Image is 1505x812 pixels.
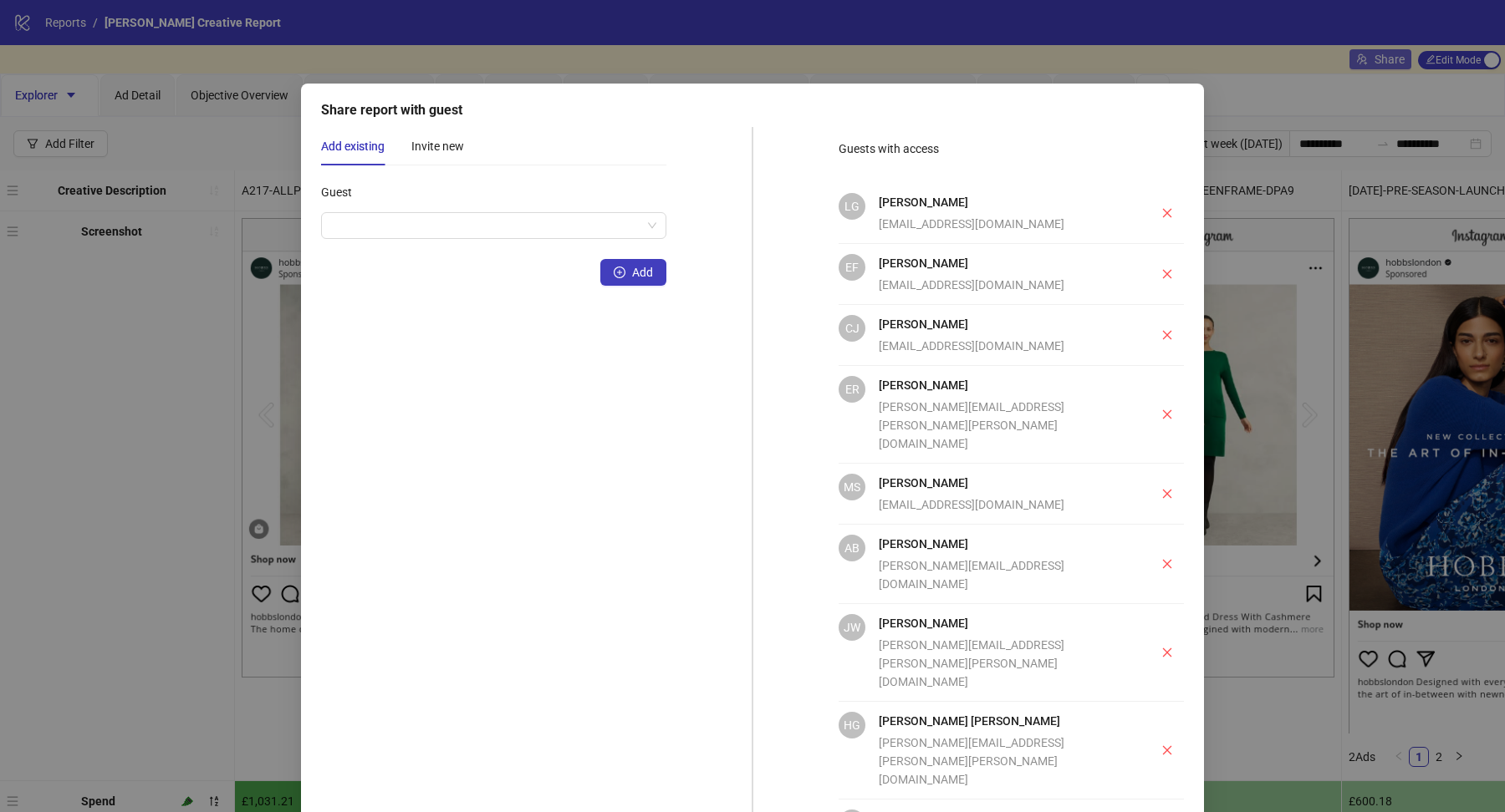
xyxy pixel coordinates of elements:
[411,137,464,155] div: Invite new
[1161,207,1173,219] span: close
[1161,558,1173,570] span: close
[1161,744,1173,756] span: close
[879,712,1117,730] h4: [PERSON_NAME] [PERSON_NAME]
[1161,488,1173,500] span: close
[844,716,860,734] span: HG
[879,337,1117,355] div: [EMAIL_ADDRESS][DOMAIN_NAME]
[321,100,1184,120] div: Share report with guest
[879,276,1117,294] div: [EMAIL_ADDRESS][DOMAIN_NAME]
[321,137,385,155] div: Add existing
[879,535,1117,553] h4: [PERSON_NAME]
[844,197,860,216] span: LG
[1161,647,1173,658] span: close
[1161,268,1173,280] span: close
[614,266,625,278] span: plus-circle
[839,142,939,155] span: Guests with access
[844,539,860,557] span: AB
[845,380,860,398] span: ER
[879,614,1117,632] h4: [PERSON_NAME]
[844,618,860,637] span: JW
[845,258,859,277] span: EF
[844,478,860,496] span: MS
[845,319,860,337] span: CJ
[1161,409,1173,420] span: close
[879,556,1117,593] div: [PERSON_NAME][EMAIL_ADDRESS][DOMAIN_NAME]
[879,315,1117,333] h4: [PERSON_NAME]
[321,179,363,206] label: Guest
[879,495,1117,514] div: [EMAIL_ADDRESS][DOMAIN_NAME]
[879,398,1117,453] div: [PERSON_NAME][EMAIL_ADDRESS][PERSON_NAME][PERSON_NAME][DOMAIN_NAME]
[1161,329,1173,341] span: close
[879,636,1117,691] div: [PERSON_NAME][EMAIL_ADDRESS][PERSON_NAME][PERSON_NAME][DOMAIN_NAME]
[879,193,1117,211] h4: [PERSON_NAME]
[632,266,653,279] span: Add
[600,259,666,286] button: Add
[879,376,1117,394] h4: [PERSON_NAME]
[879,474,1117,492] h4: [PERSON_NAME]
[879,215,1117,233] div: [EMAIL_ADDRESS][DOMAIN_NAME]
[331,213,641,238] input: Guest
[879,254,1117,272] h4: [PERSON_NAME]
[879,733,1117,789] div: [PERSON_NAME][EMAIL_ADDRESS][PERSON_NAME][PERSON_NAME][DOMAIN_NAME]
